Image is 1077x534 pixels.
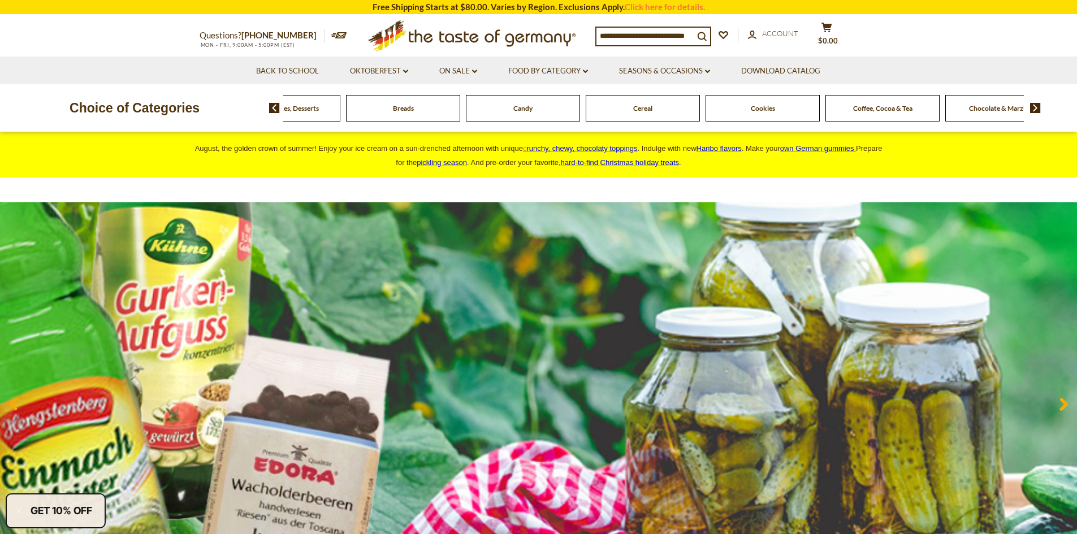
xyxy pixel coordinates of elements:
a: On Sale [439,65,477,77]
a: Account [748,28,798,40]
span: August, the golden crown of summer! Enjoy your ice cream on a sun-drenched afternoon with unique ... [195,144,883,167]
a: hard-to-find Christmas holiday treats [561,158,680,167]
a: Chocolate & Marzipan [969,104,1036,112]
a: [PHONE_NUMBER] [241,30,317,40]
img: previous arrow [269,103,280,113]
button: $0.00 [810,22,844,50]
a: Breads [393,104,414,112]
a: pickling season [417,158,467,167]
span: runchy, chewy, chocolaty toppings [526,144,637,153]
span: own German gummies [780,144,854,153]
a: Back to School [256,65,319,77]
p: Questions? [200,28,325,43]
a: own German gummies. [780,144,856,153]
a: Oktoberfest [350,65,408,77]
a: Candy [513,104,533,112]
span: $0.00 [818,36,838,45]
span: Account [762,29,798,38]
a: Cereal [633,104,652,112]
a: Coffee, Cocoa & Tea [853,104,912,112]
a: crunchy, chewy, chocolaty toppings [523,144,638,153]
span: . [561,158,681,167]
a: Download Catalog [741,65,820,77]
img: next arrow [1030,103,1041,113]
a: Click here for details. [625,2,705,12]
a: Haribo flavors [697,144,742,153]
a: Baking, Cakes, Desserts [248,104,319,112]
span: MON - FRI, 9:00AM - 5:00PM (EST) [200,42,296,48]
a: Seasons & Occasions [619,65,710,77]
a: Cookies [751,104,775,112]
a: Food By Category [508,65,588,77]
